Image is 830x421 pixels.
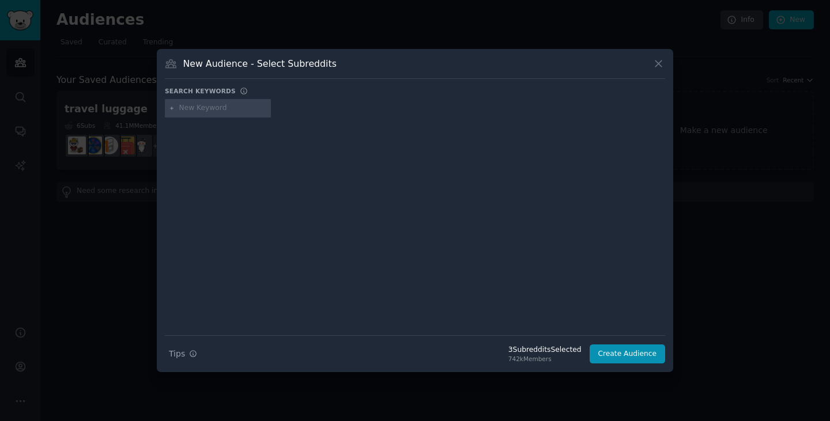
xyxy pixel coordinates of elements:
h3: Search keywords [165,87,236,95]
h3: New Audience - Select Subreddits [183,58,337,70]
button: Create Audience [590,344,666,364]
span: Tips [169,348,185,360]
input: New Keyword [179,103,267,113]
button: Tips [165,344,201,364]
div: 3 Subreddit s Selected [508,345,582,355]
div: 742k Members [508,355,582,363]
